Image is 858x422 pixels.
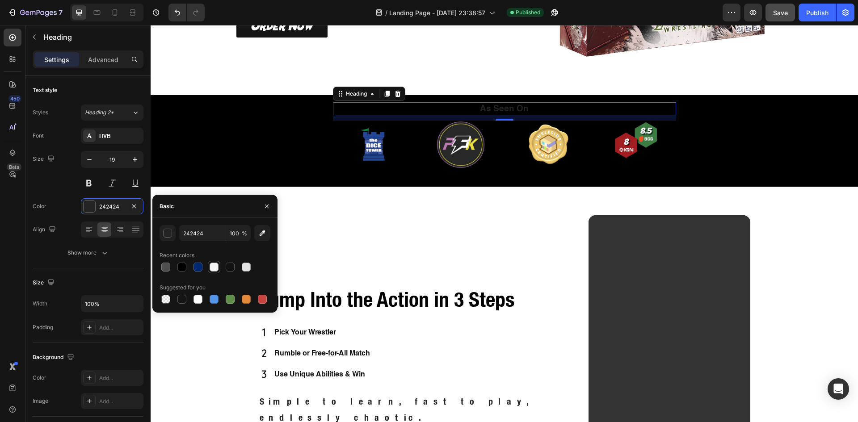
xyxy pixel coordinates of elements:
[374,96,422,143] img: gempages_585976556803850947-5d8da2f7-d329-44b9-a4b7-cf91527abdfb.png
[124,301,219,314] p: Pick Your Wrestler
[193,65,218,73] div: Heading
[33,132,44,140] div: Font
[828,378,849,400] div: Open Intercom Messenger
[385,8,387,17] span: /
[88,55,118,64] p: Advanced
[198,96,247,144] img: gempages_585976556803850947-7d3d241a-1686-44ec-8d7d-3f93c680b4c8.png
[33,374,46,382] div: Color
[99,132,141,140] div: HVB
[242,230,247,238] span: %
[168,4,205,21] div: Undo/Redo
[99,374,141,382] div: Add...
[461,96,509,138] img: gempages_585976556803850947-ea278124-b1f3-4041-aff3-411435e8adac.png
[806,8,829,17] div: Publish
[59,7,63,18] p: 7
[799,4,836,21] button: Publish
[33,323,53,331] div: Padding
[33,109,48,117] div: Styles
[33,397,48,405] div: Image
[67,248,109,257] div: Show more
[99,324,141,332] div: Add...
[179,225,226,241] input: Eg: FFFFFF
[33,202,46,210] div: Color
[99,397,141,405] div: Add...
[43,32,140,42] p: Heading
[81,104,143,121] button: Heading 2*
[765,4,795,21] button: Save
[516,8,540,17] span: Published
[85,109,114,117] span: Heading 2*
[33,224,58,236] div: Align
[33,300,47,308] div: Width
[7,163,21,171] div: Beta
[286,96,334,144] img: gempages_585976556803850947-dc478878-6fa2-4692-9748-b79289a2c5f7.png
[33,86,57,94] div: Text style
[99,203,125,211] div: 242424
[151,25,858,422] iframe: Design area
[124,343,219,356] p: Use Unique Abilities & Win
[160,284,206,292] div: Suggested for you
[160,251,194,259] div: Recent colors
[44,55,69,64] p: Settings
[160,202,174,210] div: Basic
[124,322,219,335] p: Rumble or Free-for-All Match
[189,77,519,90] h2: As Seen On
[33,245,143,261] button: Show more
[4,4,67,21] button: 7
[389,8,485,17] span: Landing Page - [DATE] 23:38:57
[81,296,143,312] input: Auto
[33,351,76,364] div: Background
[773,9,788,17] span: Save
[33,277,56,289] div: Size
[109,368,430,401] p: Simple to learn, fast to play, endlessly chaotic.
[108,260,431,289] h2: Jump Into the Action in 3 Steps
[33,153,56,165] div: Size
[8,95,21,102] div: 450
